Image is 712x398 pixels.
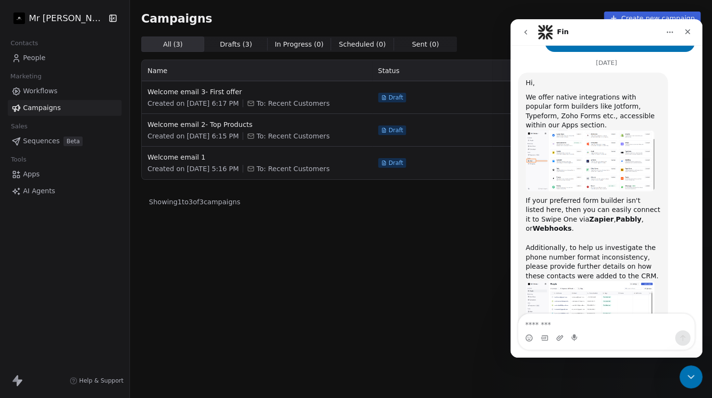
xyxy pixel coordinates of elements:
span: Welcome email 1 [147,152,367,162]
span: Welcome email 3- First offer [147,87,367,97]
span: To: Recent Customers [257,99,330,108]
div: Hi,We offer native integrations with popular form builders like Jotform, Typeform, Zoho Forms etc... [8,53,158,341]
span: Tools [7,152,30,167]
span: Apps [23,169,40,179]
span: Draft [389,94,403,101]
button: Gif picker [30,315,38,323]
b: Webhooks [22,205,61,213]
a: Workflows [8,83,122,99]
iframe: Intercom live chat [679,365,702,388]
a: People [8,50,122,66]
span: Help & Support [79,377,123,385]
button: Create new campaign [604,12,700,25]
th: Status [372,60,492,81]
span: Workflows [23,86,58,96]
a: Help & Support [70,377,123,385]
span: Welcome email 2- Top Products [147,120,367,129]
span: Campaigns [141,12,212,25]
span: Drafts ( 3 ) [220,39,252,50]
span: Scheduled ( 0 ) [339,39,386,50]
button: Upload attachment [46,315,53,323]
b: Pabbly [106,196,131,204]
span: To: Recent Customers [257,164,330,174]
div: Additionally, to help us investigate the phone number format inconsistency, please provide furthe... [15,224,150,261]
span: Campaigns [23,103,61,113]
a: Campaigns [8,100,122,116]
div: Mrinal says… [8,53,184,362]
iframe: To enrich screen reader interactions, please activate Accessibility in Grammarly extension settings [510,19,702,358]
th: Analytics [492,60,657,81]
div: Hi, [15,59,150,69]
span: Created on [DATE] 5:16 PM [147,164,239,174]
a: SequencesBeta [8,133,122,149]
a: AI Agents [8,183,122,199]
span: To: Recent Customers [257,131,330,141]
span: Created on [DATE] 6:17 PM [147,99,239,108]
span: Contacts [6,36,42,50]
div: If your preferred form builder isn't listed here, then you can easily connect it to Swipe One via... [15,177,150,214]
span: In Progress ( 0 ) [275,39,324,50]
span: Draft [389,159,403,167]
span: Sequences [23,136,60,146]
span: Created on [DATE] 6:15 PM [147,131,239,141]
textarea: Message… [8,295,184,311]
button: Start recording [61,315,69,323]
b: Zapier [79,196,103,204]
span: Marketing [6,69,46,84]
button: Send a message… [165,311,180,326]
div: We offer native integrations with popular form builders like Jotform, Typeform, Zoho Forms etc., ... [15,74,150,111]
span: Sales [7,119,32,134]
span: People [23,53,46,63]
span: AI Agents [23,186,55,196]
th: Name [142,60,372,81]
span: Draft [389,126,403,134]
button: Emoji picker [15,315,23,323]
span: Mr [PERSON_NAME] [29,12,106,25]
img: Mr%20vastra.jpg [13,12,25,24]
button: Mr [PERSON_NAME] [12,10,102,26]
a: Apps [8,166,122,182]
span: Sent ( 0 ) [412,39,439,50]
span: Beta [63,137,83,146]
span: Showing 1 to 3 of 3 campaigns [149,197,240,207]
